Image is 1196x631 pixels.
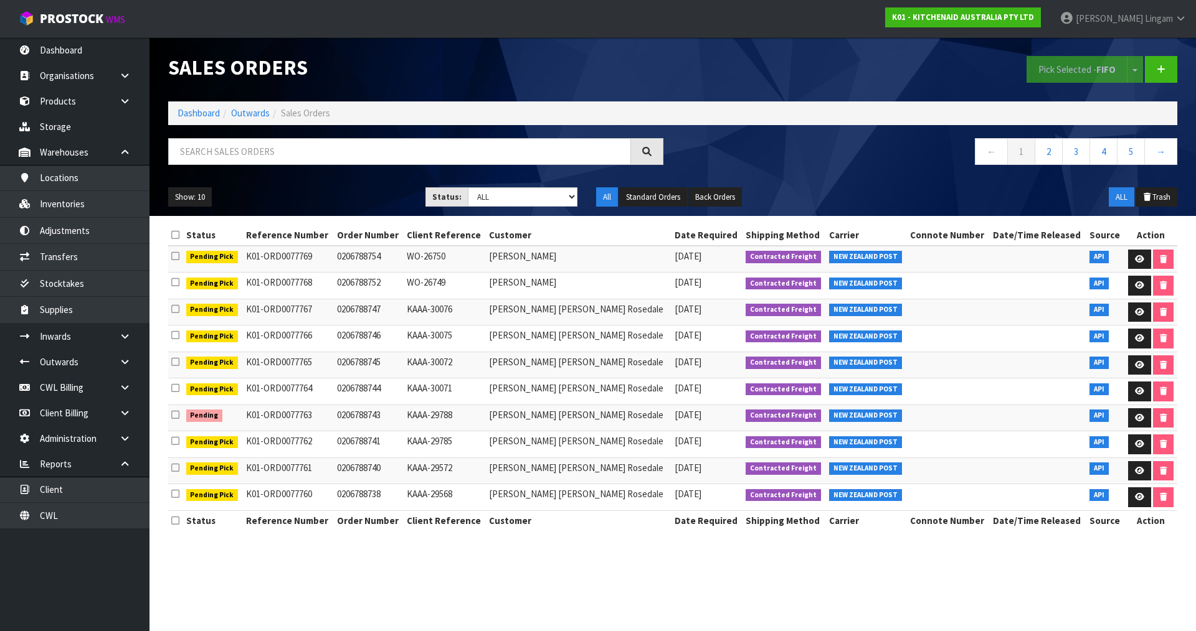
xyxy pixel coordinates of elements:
[186,304,239,316] span: Pending Pick
[829,383,902,396] span: NEW ZEALAND POST
[746,330,821,343] span: Contracted Freight
[1089,489,1109,502] span: API
[404,299,486,325] td: KAAA-30076
[675,488,701,500] span: [DATE]
[746,409,821,422] span: Contracted Freight
[486,457,672,484] td: [PERSON_NAME] [PERSON_NAME] Rosedale
[1089,436,1109,449] span: API
[596,187,618,207] button: All
[334,457,404,484] td: 0206788740
[486,404,672,431] td: [PERSON_NAME] [PERSON_NAME] Rosedale
[829,409,902,422] span: NEW ZEALAND POST
[829,462,902,475] span: NEW ZEALAND POST
[975,138,1008,165] a: ←
[186,330,239,343] span: Pending Pick
[486,325,672,352] td: [PERSON_NAME] [PERSON_NAME] Rosedale
[1089,304,1109,316] span: API
[746,357,821,369] span: Contracted Freight
[1089,462,1109,475] span: API
[829,278,902,290] span: NEW ZEALAND POST
[243,225,334,245] th: Reference Number
[1076,12,1143,24] span: [PERSON_NAME]
[243,431,334,458] td: K01-ORD0077762
[186,383,239,396] span: Pending Pick
[1089,357,1109,369] span: API
[1089,138,1118,165] a: 4
[404,225,486,245] th: Client Reference
[186,409,223,422] span: Pending
[486,352,672,378] td: [PERSON_NAME] [PERSON_NAME] Rosedale
[404,510,486,530] th: Client Reference
[334,378,404,405] td: 0206788744
[486,299,672,325] td: [PERSON_NAME] [PERSON_NAME] Rosedale
[675,435,701,447] span: [DATE]
[1124,225,1177,245] th: Action
[334,404,404,431] td: 0206788743
[907,225,990,245] th: Connote Number
[486,246,672,273] td: [PERSON_NAME]
[40,11,103,27] span: ProStock
[675,276,701,288] span: [DATE]
[168,187,212,207] button: Show: 10
[486,510,672,530] th: Customer
[743,510,826,530] th: Shipping Method
[1086,225,1124,245] th: Source
[1089,330,1109,343] span: API
[1124,510,1177,530] th: Action
[243,378,334,405] td: K01-ORD0077764
[829,357,902,369] span: NEW ZEALAND POST
[746,251,821,263] span: Contracted Freight
[1109,187,1134,207] button: ALL
[746,489,821,502] span: Contracted Freight
[404,352,486,378] td: KAAA-30072
[829,304,902,316] span: NEW ZEALAND POST
[675,329,701,341] span: [DATE]
[106,14,125,26] small: WMS
[746,304,821,316] span: Contracted Freight
[675,356,701,368] span: [DATE]
[1117,138,1145,165] a: 5
[885,7,1041,27] a: K01 - KITCHENAID AUSTRALIA PTY LTD
[334,352,404,378] td: 0206788745
[1089,251,1109,263] span: API
[243,510,334,530] th: Reference Number
[675,382,701,394] span: [DATE]
[243,325,334,352] td: K01-ORD0077766
[404,457,486,484] td: KAAA-29572
[168,138,631,165] input: Search sales orders
[243,404,334,431] td: K01-ORD0077763
[404,378,486,405] td: KAAA-30071
[1096,63,1116,75] strong: FIFO
[682,138,1177,169] nav: Page navigation
[186,462,239,475] span: Pending Pick
[186,278,239,290] span: Pending Pick
[746,383,821,396] span: Contracted Freight
[675,409,701,421] span: [DATE]
[1089,383,1109,396] span: API
[243,484,334,511] td: K01-ORD0077760
[746,278,821,290] span: Contracted Freight
[334,484,404,511] td: 0206788738
[990,510,1086,530] th: Date/Time Released
[186,489,239,502] span: Pending Pick
[168,56,663,79] h1: Sales Orders
[243,299,334,325] td: K01-ORD0077767
[1144,138,1177,165] a: →
[486,484,672,511] td: [PERSON_NAME] [PERSON_NAME] Rosedale
[743,225,826,245] th: Shipping Method
[334,510,404,530] th: Order Number
[990,225,1086,245] th: Date/Time Released
[1086,510,1124,530] th: Source
[672,510,743,530] th: Date Required
[334,225,404,245] th: Order Number
[1035,138,1063,165] a: 2
[1007,138,1035,165] a: 1
[186,357,239,369] span: Pending Pick
[404,246,486,273] td: WO-26750
[486,225,672,245] th: Customer
[675,250,701,262] span: [DATE]
[1136,187,1177,207] button: Trash
[1089,278,1109,290] span: API
[829,330,902,343] span: NEW ZEALAND POST
[183,510,243,530] th: Status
